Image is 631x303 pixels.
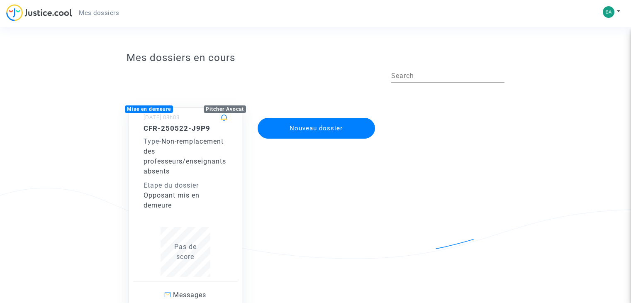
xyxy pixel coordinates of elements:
[144,137,161,145] span: -
[204,105,246,113] div: Pitcher Avocat
[603,6,614,18] img: b7b4269ee0fd8335b30d6714bd2ec552
[144,181,227,191] div: Etape du dossier
[125,105,173,113] div: Mise en demeure
[174,243,197,261] span: Pas de score
[173,291,206,299] span: Messages
[144,137,159,145] span: Type
[257,112,376,120] a: Nouveau dossier
[79,9,119,17] span: Mes dossiers
[144,114,180,120] small: [DATE] 08h03
[144,124,227,132] h5: CFR-250522-J9P9
[144,137,226,175] span: Non-remplacement des professeurs/enseignants absents
[6,4,72,21] img: jc-logo.svg
[144,191,227,210] div: Opposant mis en demeure
[258,118,375,139] button: Nouveau dossier
[127,52,504,64] h3: Mes dossiers en cours
[72,7,126,19] a: Mes dossiers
